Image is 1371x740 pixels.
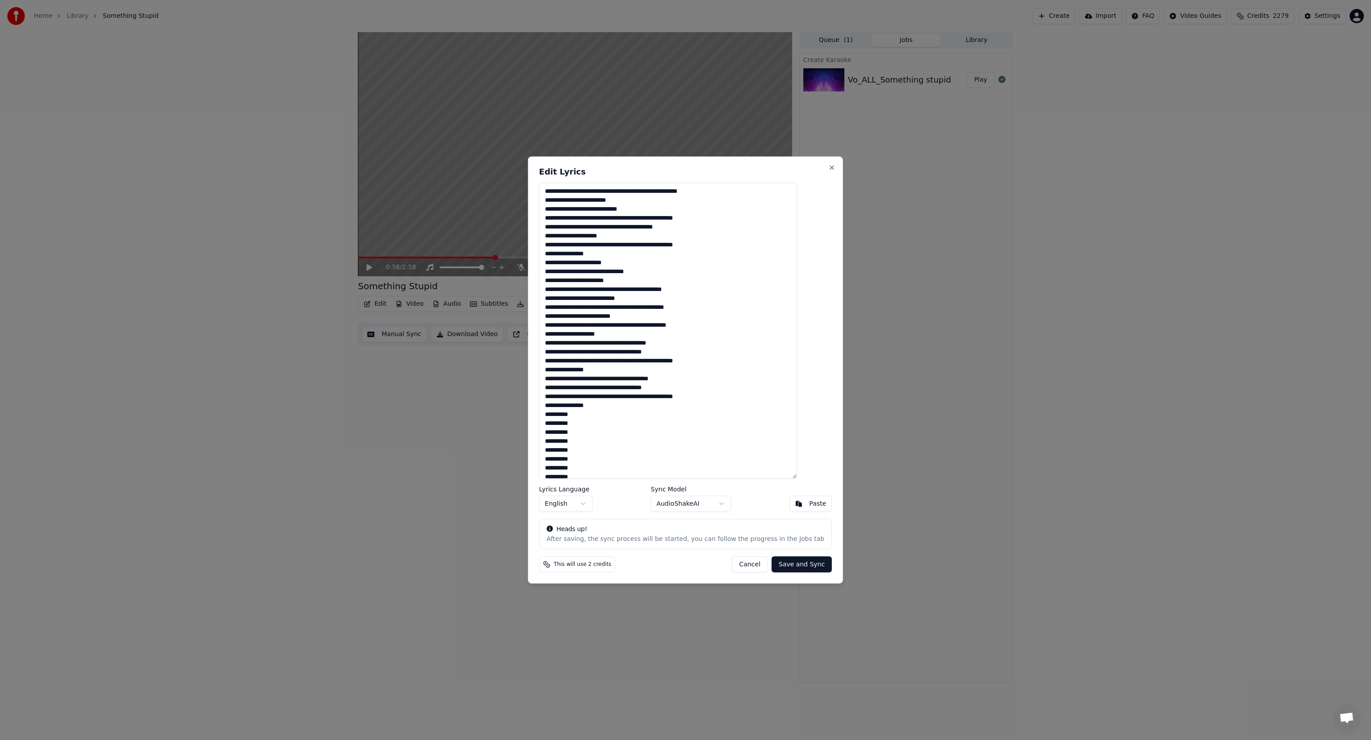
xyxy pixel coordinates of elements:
[539,168,832,176] h2: Edit Lyrics
[651,486,731,492] label: Sync Model
[772,556,832,572] button: Save and Sync
[539,486,593,492] label: Lyrics Language
[789,496,832,512] button: Paste
[731,556,768,572] button: Cancel
[547,535,824,544] div: After saving, the sync process will be started, you can follow the progress in the Jobs tab
[547,525,824,534] div: Heads up!
[809,499,826,508] div: Paste
[554,561,611,568] span: This will use 2 credits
